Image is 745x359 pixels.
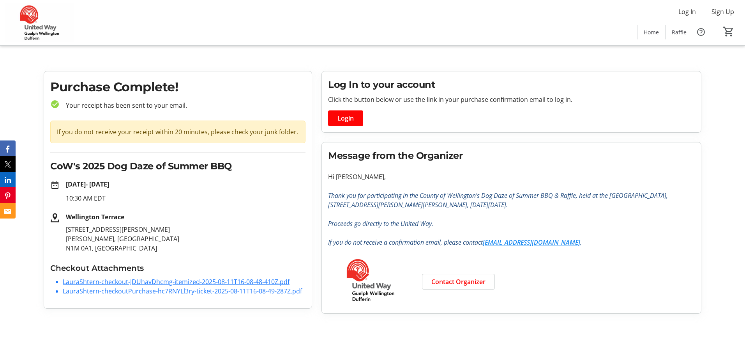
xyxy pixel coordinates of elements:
[705,5,740,18] button: Sign Up
[722,25,736,39] button: Cart
[328,238,582,247] em: If you do not receive a confirmation email, please contact .
[328,95,695,104] p: Click the button below or use the link in your purchase confirmation email to log in.
[66,180,109,188] strong: [DATE] - [DATE]
[50,100,60,109] mat-icon: check_circle
[328,191,668,209] em: Thank you for participating in the County of Wellington's Dog Daze of Summer BBQ & Raffle, held a...
[328,78,695,92] h2: Log In to your account
[483,238,580,247] a: [EMAIL_ADDRESS][DOMAIN_NAME]
[644,28,659,36] span: Home
[431,277,485,286] span: Contact Organizer
[50,180,60,190] mat-icon: date_range
[637,25,665,39] a: Home
[328,149,695,163] h2: Message from the Organizer
[50,78,305,96] h1: Purchase Complete!
[66,194,305,203] p: 10:30 AM EDT
[711,7,734,16] span: Sign Up
[337,114,354,123] span: Login
[422,274,495,290] a: Contact Organizer
[63,287,302,295] a: LauraShtern-checkoutPurchase-hc7RNYLl3ry-ticket-2025-08-11T16-08-49-287Z.pdf
[672,5,702,18] button: Log In
[63,277,290,286] a: LauraShtern-checkout-JDUhavDhcmg-itemized-2025-08-11T16-08-48-410Z.pdf
[50,262,305,274] h3: Checkout Attachments
[328,172,695,181] p: Hi [PERSON_NAME],
[672,28,687,36] span: Raffle
[328,219,433,228] em: Proceeds go directly to the United Way.
[66,225,305,253] p: [STREET_ADDRESS][PERSON_NAME] [PERSON_NAME], [GEOGRAPHIC_DATA] N1M 0A1, [GEOGRAPHIC_DATA]
[66,213,124,221] strong: Wellington Terrace
[50,159,305,173] h2: CoW's 2025 Dog Daze of Summer BBQ
[328,110,363,126] button: Login
[666,25,693,39] a: Raffle
[5,3,74,42] img: United Way Guelph Wellington Dufferin's Logo
[678,7,696,16] span: Log In
[50,121,305,143] div: If you do not receive your receipt within 20 minutes, please check your junk folder.
[60,101,305,110] p: Your receipt has been sent to your email.
[693,24,709,40] button: Help
[328,256,413,304] img: United Way Guelph Wellington Dufferin logo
